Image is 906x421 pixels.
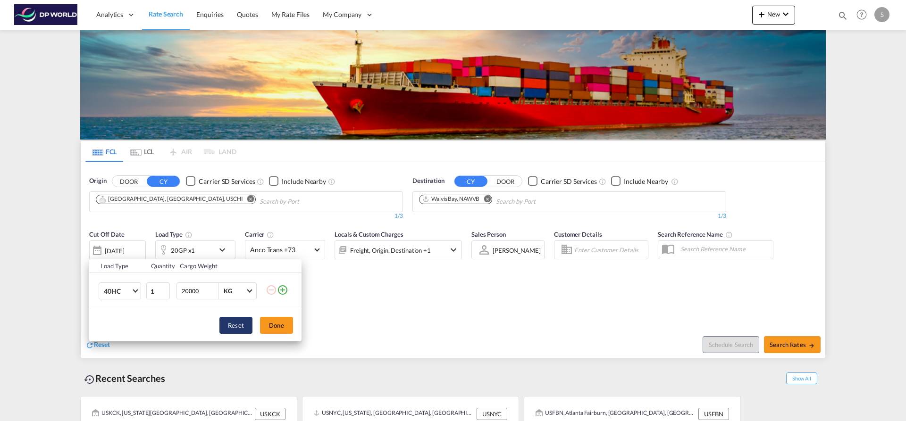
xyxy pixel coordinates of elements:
[146,282,170,299] input: Qty
[180,262,260,270] div: Cargo Weight
[266,284,277,296] md-icon: icon-minus-circle-outline
[260,317,293,334] button: Done
[104,287,131,296] span: 40HC
[219,317,252,334] button: Reset
[277,284,288,296] md-icon: icon-plus-circle-outline
[145,259,175,273] th: Quantity
[181,283,218,299] input: Enter Weight
[89,259,145,273] th: Load Type
[99,282,141,299] md-select: Choose: 40HC
[224,287,232,295] div: KG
